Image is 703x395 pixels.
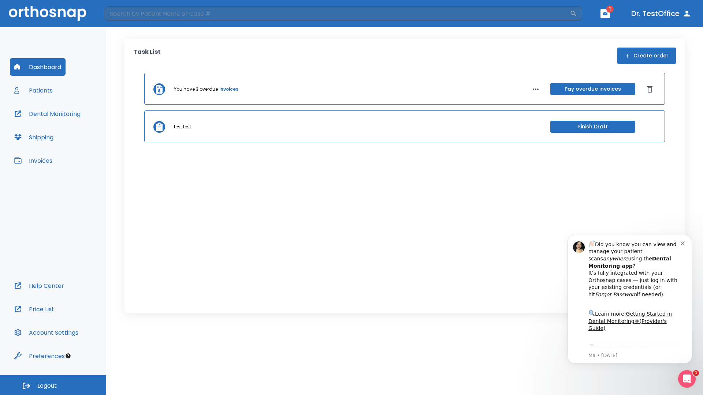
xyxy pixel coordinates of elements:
[644,83,656,95] button: Dismiss
[10,128,58,146] button: Shipping
[10,347,69,365] button: Preferences
[10,277,68,294] button: Help Center
[10,300,59,318] button: Price List
[617,48,676,64] button: Create order
[133,48,161,64] p: Task List
[606,5,614,13] span: 1
[32,128,124,135] p: Message from Ma, sent 3w ago
[678,370,696,388] iframe: Intercom live chat
[105,6,570,21] input: Search by Patient Name or Case #
[9,6,86,21] img: Orthosnap
[10,82,57,99] button: Patients
[10,105,85,123] button: Dental Monitoring
[174,86,218,93] p: You have 3 overdue
[10,324,83,341] button: Account Settings
[693,370,699,376] span: 1
[550,121,635,133] button: Finish Draft
[32,121,97,134] a: App Store
[550,83,635,95] button: Pay overdue invoices
[219,86,238,93] a: invoices
[10,152,57,169] button: Invoices
[557,224,703,375] iframe: Intercom notifications message
[32,119,124,157] div: Download the app: | ​ Let us know if you need help getting started!
[65,353,71,359] div: Tooltip anchor
[174,124,191,130] p: test test
[628,7,694,20] button: Dr. TestOffice
[10,58,66,76] button: Dashboard
[124,16,130,22] button: Dismiss notification
[37,382,57,390] span: Logout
